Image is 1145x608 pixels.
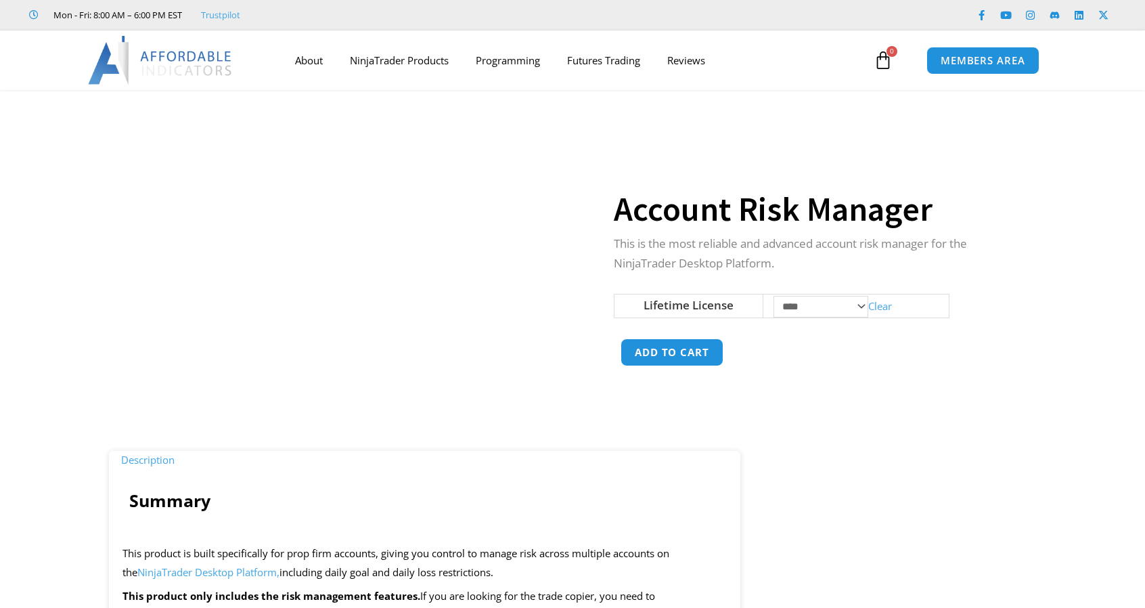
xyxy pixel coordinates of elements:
p: This is the most reliable and advanced account risk manager for the NinjaTrader Desktop Platform. [614,234,1009,274]
nav: Menu [282,45,870,76]
span: Mon - Fri: 8:00 AM – 6:00 PM EST [50,7,182,23]
h1: Account Risk Manager [614,186,1009,233]
a: NinjaTrader Products [336,45,462,76]
label: Lifetime License [644,297,734,313]
a: 0 [853,41,913,80]
strong: This product only includes the risk management features. [122,589,420,603]
a: NinjaTrader Desktop Platform, [137,565,279,579]
a: Trustpilot [201,7,240,23]
a: About [282,45,336,76]
span: MEMBERS AREA [941,56,1025,66]
a: MEMBERS AREA [926,47,1039,74]
a: Description [109,445,187,475]
a: Futures Trading [554,45,654,76]
h4: Summary [129,490,720,511]
a: Programming [462,45,554,76]
a: Reviews [654,45,719,76]
span: 0 [886,46,897,57]
p: This product is built specifically for prop firm accounts, giving you control to manage risk acro... [122,544,727,582]
img: LogoAI | Affordable Indicators – NinjaTrader [88,36,233,85]
button: Add to cart [621,339,723,366]
a: Clear options [868,299,892,312]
